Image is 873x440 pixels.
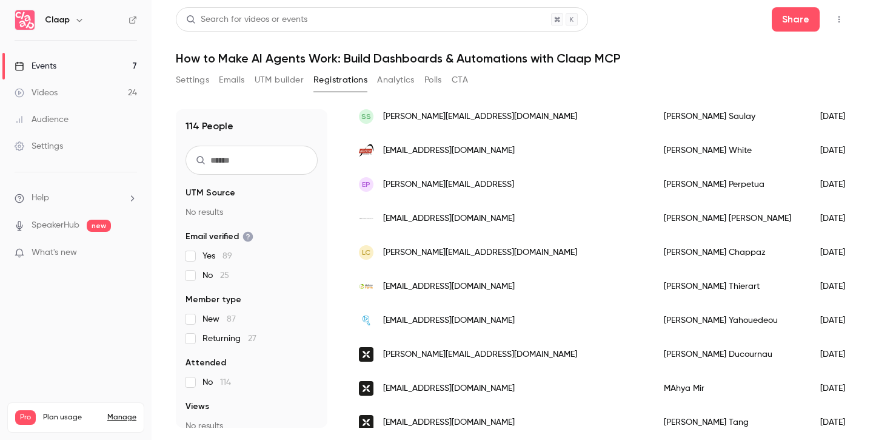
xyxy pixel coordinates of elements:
[186,420,318,432] p: No results
[808,337,870,371] div: [DATE]
[377,70,415,90] button: Analytics
[220,271,229,280] span: 25
[32,219,79,232] a: SpeakerHub
[383,212,515,225] span: [EMAIL_ADDRESS][DOMAIN_NAME]
[359,415,373,430] img: qonto.com
[808,269,870,303] div: [DATE]
[219,70,244,90] button: Emails
[652,235,808,269] div: [PERSON_NAME] Chappaz
[808,303,870,337] div: [DATE]
[359,313,373,328] img: seeqle.com
[383,280,515,293] span: [EMAIL_ADDRESS][DOMAIN_NAME]
[808,235,870,269] div: [DATE]
[202,376,231,388] span: No
[772,7,820,32] button: Share
[652,269,808,303] div: [PERSON_NAME] Thierart
[202,313,236,325] span: New
[186,13,307,26] div: Search for videos or events
[43,413,100,422] span: Plan usage
[383,110,577,123] span: [PERSON_NAME][EMAIL_ADDRESS][DOMAIN_NAME]
[122,248,137,259] iframe: Noticeable Trigger
[359,143,373,158] img: aktion.com
[383,246,577,259] span: [PERSON_NAME][EMAIL_ADDRESS][DOMAIN_NAME]
[361,111,371,122] span: SS
[652,134,808,168] div: [PERSON_NAME] White
[15,410,36,425] span: Pro
[87,220,111,232] span: new
[186,401,209,413] span: Views
[808,100,870,134] div: [DATE]
[383,178,514,191] span: [PERSON_NAME][EMAIL_ADDRESS]
[186,357,226,369] span: Attended
[652,303,808,337] div: [PERSON_NAME] Yahouedeou
[383,144,515,157] span: [EMAIL_ADDRESS][DOMAIN_NAME]
[186,206,318,218] p: No results
[652,100,808,134] div: [PERSON_NAME] Saulay
[15,192,137,205] li: help-dropdown-opener
[222,252,232,260] span: 89
[652,371,808,405] div: MAhya Mir
[107,413,136,422] a: Manage
[186,231,253,243] span: Email verified
[652,201,808,235] div: [PERSON_NAME] [PERSON_NAME]
[32,192,49,205] span: Help
[359,347,373,362] img: qonto.com
[15,140,63,152] div: Settings
[808,201,870,235] div: [DATE]
[313,70,367,90] button: Registrations
[15,113,69,126] div: Audience
[383,382,515,395] span: [EMAIL_ADDRESS][DOMAIN_NAME]
[808,405,870,439] div: [DATE]
[362,179,370,190] span: EP
[383,348,577,361] span: [PERSON_NAME][EMAIL_ADDRESS][DOMAIN_NAME]
[227,315,236,323] span: 87
[15,10,35,30] img: Claap
[32,246,77,259] span: What's new
[383,314,515,327] span: [EMAIL_ADDRESS][DOMAIN_NAME]
[248,334,256,343] span: 27
[652,405,808,439] div: [PERSON_NAME] Tang
[652,337,808,371] div: [PERSON_NAME] Ducournau
[359,279,373,294] img: myeasyfarm.com
[15,60,56,72] div: Events
[202,250,232,262] span: Yes
[220,378,231,387] span: 114
[383,416,515,429] span: [EMAIL_ADDRESS][DOMAIN_NAME]
[452,70,468,90] button: CTA
[808,134,870,168] div: [DATE]
[362,247,370,258] span: LC
[652,168,808,201] div: [PERSON_NAME] Perpetua
[808,371,870,405] div: [DATE]
[15,87,58,99] div: Videos
[176,70,209,90] button: Settings
[186,294,241,306] span: Member type
[186,187,235,199] span: UTM Source
[808,168,870,201] div: [DATE]
[202,269,229,282] span: No
[202,333,256,345] span: Returning
[176,51,849,66] h1: How to Make AI Agents Work: Build Dashboards & Automations with Claap MCP
[359,381,373,396] img: qonto.com
[255,70,304,90] button: UTM builder
[45,14,70,26] h6: Claap
[186,119,233,134] h1: 114 People
[359,211,373,226] img: helmutberka.de
[424,70,442,90] button: Polls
